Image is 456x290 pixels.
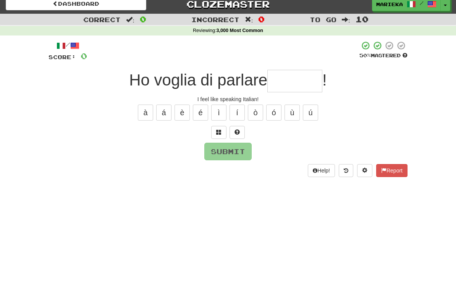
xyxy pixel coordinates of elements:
button: ì [211,105,226,121]
button: à [138,105,153,121]
button: Round history (alt+y) [339,164,353,177]
span: / [420,0,424,6]
div: I feel like speaking Italian! [49,95,407,103]
button: é [193,105,208,121]
div: / [49,41,87,50]
button: Switch sentence to multiple choice alt+p [211,126,226,139]
span: 10 [356,14,369,24]
button: í [230,105,245,121]
button: Single letter hint - you only get 1 per sentence and score half the points! alt+h [230,126,245,139]
button: Report [376,164,407,177]
span: ! [322,71,327,89]
span: 0 [81,51,87,61]
span: Ho voglia di parlare [129,71,267,89]
span: Marieka [376,1,403,8]
button: ó [266,105,281,121]
button: è [175,105,190,121]
span: 0 [258,14,265,24]
button: á [156,105,171,121]
button: ú [303,105,318,121]
span: To go [310,16,336,23]
button: Submit [204,143,252,160]
div: Mastered [359,52,407,59]
span: Correct [83,16,121,23]
span: 50 % [359,52,371,58]
button: Help! [308,164,335,177]
span: 0 [140,14,146,24]
span: Score: [49,54,76,60]
button: ò [248,105,263,121]
strong: 3,000 Most Common [217,28,263,33]
button: ù [285,105,300,121]
span: : [245,16,253,23]
span: : [342,16,350,23]
span: Incorrect [191,16,239,23]
span: : [126,16,134,23]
